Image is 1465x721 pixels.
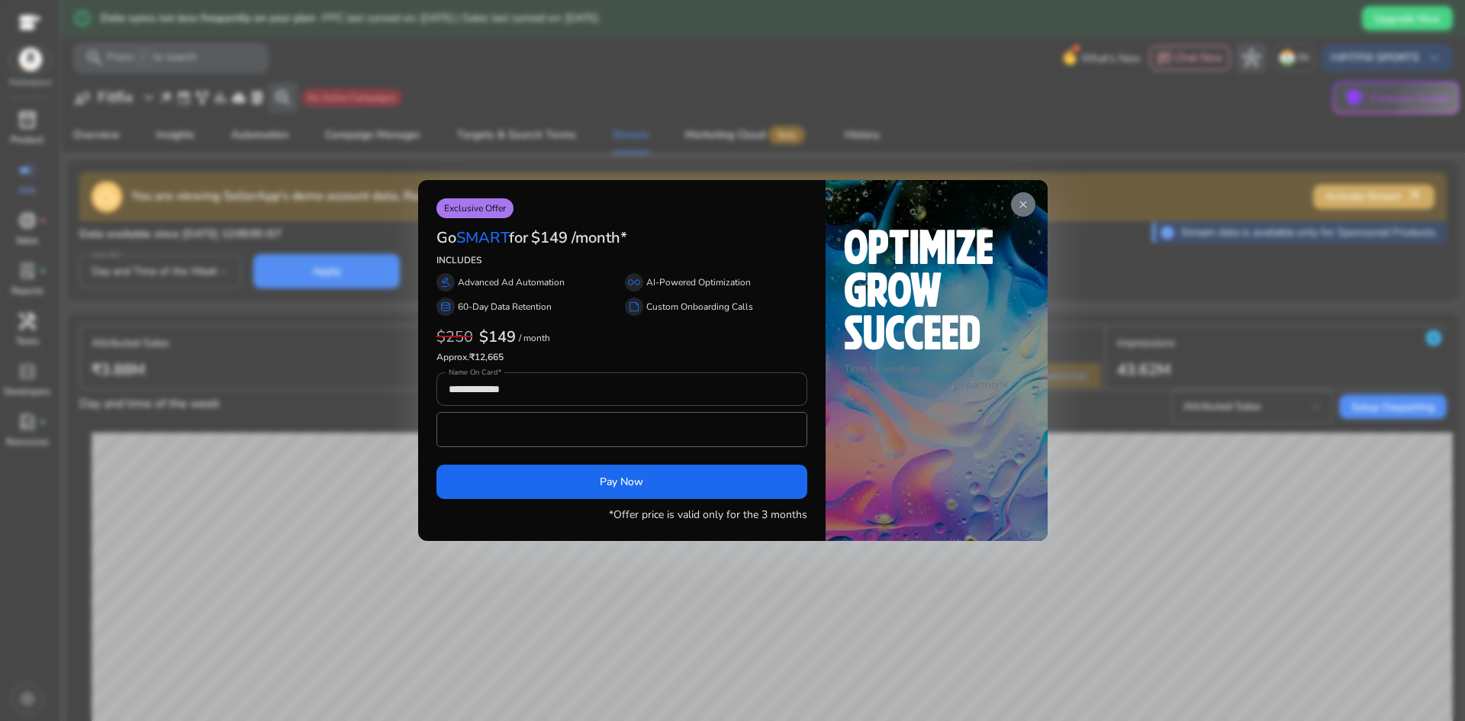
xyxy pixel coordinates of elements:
span: Pay Now [600,474,643,490]
button: Pay Now [436,465,807,499]
h6: ₹12,665 [436,352,807,362]
span: summarize [628,301,640,313]
p: *Offer price is valid only for the 3 months [609,507,807,523]
span: all_inclusive [628,276,640,288]
b: $149 [479,327,516,347]
h3: Go for [436,229,528,247]
p: AI-Powered Optimization [646,275,751,289]
p: 60-Day Data Retention [458,300,552,314]
span: Approx. [436,351,469,363]
p: Exclusive Offer [436,198,514,218]
mat-label: Name On Card [449,368,497,378]
h3: $250 [436,328,473,346]
p: Time to level up — that's where we come in. Your growth partner! [844,361,1029,393]
span: gavel [439,276,452,288]
p: Custom Onboarding Calls [646,300,753,314]
p: / month [519,333,550,343]
h3: $149 /month* [531,229,627,247]
p: Advanced Ad Automation [458,275,565,289]
p: INCLUDES [436,253,807,267]
iframe: Secure card payment input frame [445,414,799,445]
span: SMART [456,227,509,248]
span: database [439,301,452,313]
span: close [1017,198,1029,211]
